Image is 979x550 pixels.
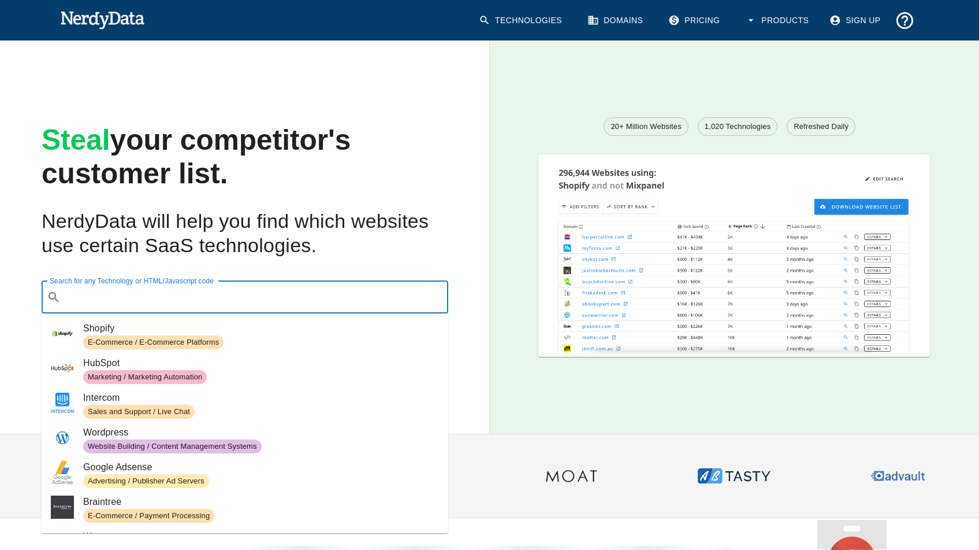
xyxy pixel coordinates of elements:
span: Refreshed Daily [787,121,855,132]
h1: your competitor's customer list. [42,124,448,191]
label: Search for any Technology or HTML/Javascript code [50,276,214,286]
img: Advault [861,439,935,513]
span: Braintree [83,495,439,509]
span: Google Adsense [83,460,439,474]
span: Sales and Support / Live Chat [83,407,195,418]
span: Steal [42,124,110,156]
a: Technologies [472,6,571,35]
a: Pricing [661,6,729,35]
img: Moat [534,439,608,513]
a: 20+ Million Websites [604,117,688,136]
img: ABTasty [697,439,771,513]
a: Sign Up [822,6,889,35]
span: HubSpot [83,356,439,370]
span: 20+ Million Websites [604,121,687,132]
span: Website Building / Content Management Systems [83,441,262,452]
a: 1,020 Technologies [698,117,778,136]
span: Shopify [83,322,439,335]
span: Woocommerce [83,530,439,544]
span: Intercom [83,391,439,405]
button: Support and Documentation [890,6,920,35]
span: Wordpress [83,426,439,440]
img: NerdyData.com [60,8,145,31]
span: Marketing / Marketing Automation [83,372,207,383]
img: A screenshot of a report showing the total number of websites using Shopify [538,154,930,353]
span: E-Commerce / Payment Processing [83,511,214,522]
h2: NerdyData will help you find which websites use certain SaaS technologies. [42,209,448,258]
span: Advertising / Publisher Ad Servers [83,476,209,487]
a: Refreshed Daily [787,117,855,136]
button: Products [738,6,818,35]
span: E-Commerce / E-Commerce Platforms [83,337,224,348]
span: 1,020 Technologies [698,121,777,132]
a: Domains [580,6,652,35]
